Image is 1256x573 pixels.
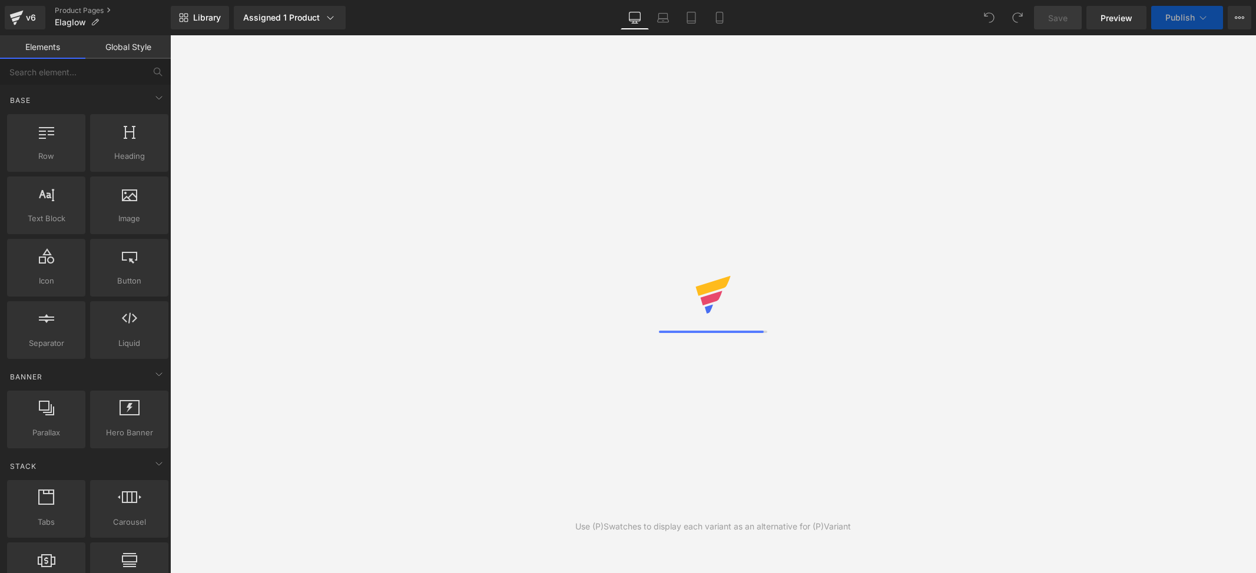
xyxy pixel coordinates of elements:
[55,18,86,27] span: Elaglow
[24,10,38,25] div: v6
[55,6,171,15] a: Product Pages
[11,150,82,162] span: Row
[1101,12,1132,24] span: Preview
[94,427,165,439] span: Hero Banner
[94,150,165,162] span: Heading
[977,6,1001,29] button: Undo
[243,12,336,24] div: Assigned 1 Product
[1165,13,1195,22] span: Publish
[649,6,677,29] a: Laptop
[11,337,82,349] span: Separator
[1151,6,1223,29] button: Publish
[1048,12,1068,24] span: Save
[11,275,82,287] span: Icon
[11,516,82,528] span: Tabs
[94,516,165,528] span: Carousel
[677,6,705,29] a: Tablet
[621,6,649,29] a: Desktop
[5,6,45,29] a: v6
[94,275,165,287] span: Button
[193,12,221,23] span: Library
[9,461,38,472] span: Stack
[11,427,82,439] span: Parallax
[705,6,734,29] a: Mobile
[1228,6,1251,29] button: More
[575,520,851,533] div: Use (P)Swatches to display each variant as an alternative for (P)Variant
[11,212,82,225] span: Text Block
[1006,6,1029,29] button: Redo
[94,212,165,225] span: Image
[171,6,229,29] a: New Library
[1086,6,1146,29] a: Preview
[9,95,32,106] span: Base
[85,35,171,59] a: Global Style
[9,371,44,382] span: Banner
[94,337,165,349] span: Liquid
